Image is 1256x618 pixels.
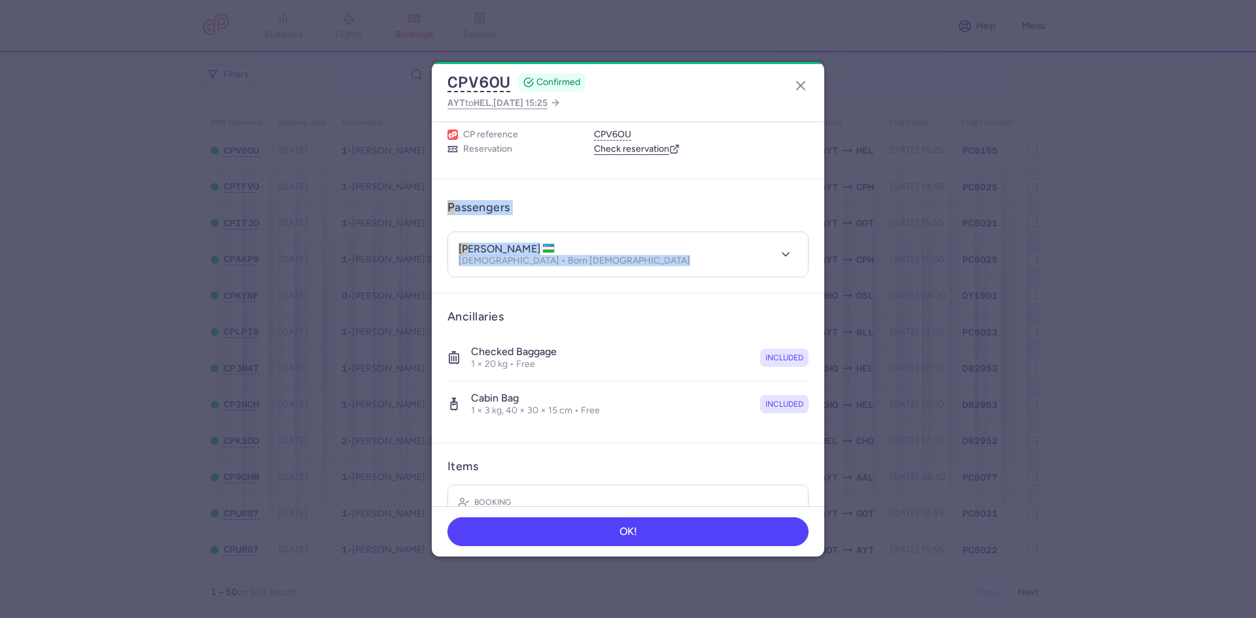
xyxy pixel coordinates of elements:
[447,95,561,111] a: AYTtoHEL,[DATE] 15:25
[447,517,809,546] button: OK!
[594,129,631,141] button: CPV6OU
[447,309,809,324] h3: Ancillaries
[463,129,518,141] span: CP reference
[765,351,803,364] span: included
[447,95,548,111] span: to ,
[493,97,548,109] span: [DATE] 15:25
[536,76,580,89] span: CONFIRMED
[471,345,557,358] h4: Checked baggage
[459,256,690,266] p: [DEMOGRAPHIC_DATA] • Born [DEMOGRAPHIC_DATA]
[447,200,510,215] h3: Passengers
[594,143,680,155] a: Check reservation
[447,129,458,140] figure: 1L airline logo
[765,398,803,411] span: included
[459,243,555,256] h4: [PERSON_NAME]
[448,485,808,545] div: Booking€77.00
[447,73,510,92] button: CPV6OU
[474,496,511,509] h4: Booking
[463,143,512,155] span: Reservation
[447,459,478,474] h3: Items
[471,405,600,417] p: 1 × 3 kg, 40 × 30 × 15 cm • Free
[619,526,637,538] span: OK!
[471,358,557,370] p: 1 × 20 kg • Free
[474,97,491,108] span: HEL
[447,97,465,108] span: AYT
[471,392,600,405] h4: Cabin bag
